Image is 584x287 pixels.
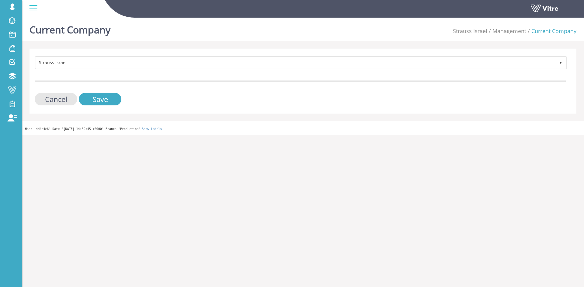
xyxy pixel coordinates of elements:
input: Save [79,93,121,105]
h1: Current Company [30,15,110,41]
li: Management [487,27,526,35]
span: Strauss Israel [36,57,555,68]
span: select [555,57,566,68]
li: Current Company [526,27,576,35]
a: Show Labels [142,127,162,131]
span: Hash '4d4c4c6' Date '[DATE] 14:39:45 +0000' Branch 'Production' [25,127,140,131]
a: Strauss Israel [453,27,487,35]
input: Cancel [35,93,77,105]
